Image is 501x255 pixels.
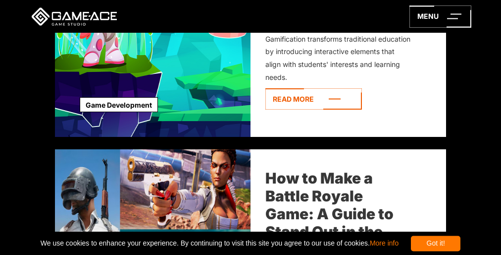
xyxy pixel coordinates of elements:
[409,5,471,27] a: menu
[265,88,362,110] a: Read more
[80,97,158,112] a: Game Development
[411,236,460,251] div: Got it!
[265,33,411,83] div: Gamification transforms traditional education by introducing interactive elements that align with...
[41,236,399,251] span: We use cookies to enhance your experience. By continuing to visit this site you agree to our use ...
[370,239,399,247] a: More info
